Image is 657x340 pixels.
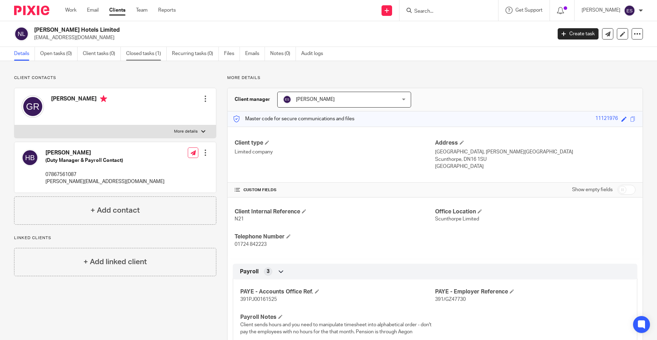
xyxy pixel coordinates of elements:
h4: [PERSON_NAME] [51,95,107,104]
h4: CUSTOM FIELDS [235,187,435,193]
span: 3 [267,268,269,275]
div: 11121976 [595,115,618,123]
a: Files [224,47,240,61]
span: N21 [235,217,244,221]
a: Closed tasks (1) [126,47,167,61]
img: svg%3E [624,5,635,16]
span: Get Support [515,8,543,13]
a: Email [87,7,99,14]
p: [GEOGRAPHIC_DATA], [PERSON_NAME][GEOGRAPHIC_DATA] [435,148,636,156]
a: Emails [245,47,265,61]
p: [GEOGRAPHIC_DATA] [435,163,636,170]
h2: [PERSON_NAME] Hotels Limited [34,26,445,34]
p: More details [174,129,198,134]
p: [PERSON_NAME] [582,7,620,14]
h5: (Duty Manager & Payroll Contact) [45,157,165,164]
a: Team [136,7,148,14]
h4: PAYE - Employer Reference [435,288,630,296]
h4: Payroll Notes [240,314,435,321]
span: Scunthorpe Limited [435,217,479,221]
p: 07867561087 [45,171,165,178]
a: Notes (0) [270,47,296,61]
span: [PERSON_NAME] [296,97,335,102]
img: svg%3E [21,149,38,166]
h4: + Add contact [91,205,140,216]
h4: Address [435,139,636,147]
img: svg%3E [21,95,44,118]
a: Details [14,47,35,61]
h4: PAYE - Accounts Office Ref. [240,288,435,296]
a: Work [65,7,76,14]
span: 391PJ00161525 [240,297,277,302]
p: Scunthorpe, DN16 1SU [435,156,636,163]
p: [PERSON_NAME][EMAIL_ADDRESS][DOMAIN_NAME] [45,178,165,185]
h4: + Add linked client [83,256,147,267]
a: Reports [158,7,176,14]
span: 391/GZ47730 [435,297,466,302]
h4: Client type [235,139,435,147]
span: Client sends hours and you need to manipulate timesheet into alphabetical order - don't pay the e... [240,322,432,334]
h4: Telephone Number [235,233,435,241]
h4: Office Location [435,208,636,215]
i: Primary [100,95,107,102]
p: Limited company [235,148,435,156]
p: [EMAIL_ADDRESS][DOMAIN_NAME] [34,34,547,41]
label: Show empty fields [572,186,613,193]
a: Open tasks (0) [40,47,78,61]
a: Client tasks (0) [83,47,121,61]
p: Linked clients [14,235,216,241]
a: Create task [558,28,599,40]
img: svg%3E [14,26,29,41]
a: Audit logs [301,47,328,61]
span: 01724 842223 [235,242,267,247]
img: svg%3E [283,95,291,104]
img: Pixie [14,6,49,15]
p: More details [227,75,643,81]
span: Payroll [240,268,259,275]
a: Recurring tasks (0) [172,47,219,61]
input: Search [414,8,477,15]
p: Master code for secure communications and files [233,115,354,122]
h4: [PERSON_NAME] [45,149,165,157]
p: Client contacts [14,75,216,81]
a: Clients [109,7,125,14]
h4: Client Internal Reference [235,208,435,215]
h3: Client manager [235,96,270,103]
